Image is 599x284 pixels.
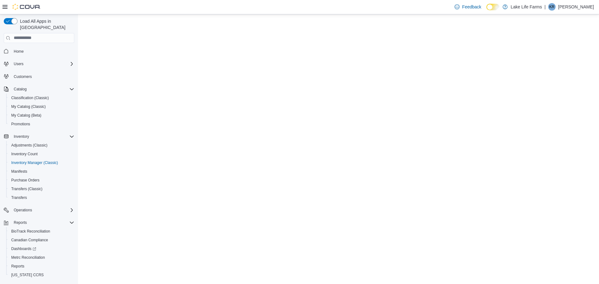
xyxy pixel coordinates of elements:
[9,194,74,201] span: Transfers
[11,169,27,174] span: Manifests
[11,133,74,140] span: Inventory
[11,152,38,156] span: Inventory Count
[9,94,74,102] span: Classification (Classic)
[6,185,77,193] button: Transfers (Classic)
[9,159,61,166] a: Inventory Manager (Classic)
[9,185,74,193] span: Transfers (Classic)
[11,219,74,226] span: Reports
[11,73,74,80] span: Customers
[6,176,77,185] button: Purchase Orders
[11,122,30,127] span: Promotions
[11,206,74,214] span: Operations
[1,60,77,68] button: Users
[14,134,29,139] span: Inventory
[9,271,74,279] span: Washington CCRS
[6,158,77,167] button: Inventory Manager (Classic)
[1,47,77,56] button: Home
[9,103,48,110] a: My Catalog (Classic)
[11,178,40,183] span: Purchase Orders
[14,49,24,54] span: Home
[548,3,556,11] div: Kate Rossow
[1,132,77,141] button: Inventory
[11,48,26,55] a: Home
[11,272,44,277] span: [US_STATE] CCRS
[6,111,77,120] button: My Catalog (Beta)
[6,271,77,279] button: [US_STATE] CCRS
[6,262,77,271] button: Reports
[14,61,23,66] span: Users
[11,264,24,269] span: Reports
[511,3,542,11] p: Lake Life Farms
[11,219,29,226] button: Reports
[9,194,29,201] a: Transfers
[11,195,27,200] span: Transfers
[11,47,74,55] span: Home
[6,227,77,236] button: BioTrack Reconciliation
[9,236,51,244] a: Canadian Compliance
[11,73,34,80] a: Customers
[11,104,46,109] span: My Catalog (Classic)
[6,244,77,253] a: Dashboards
[6,193,77,202] button: Transfers
[9,94,51,102] a: Classification (Classic)
[9,159,74,166] span: Inventory Manager (Classic)
[9,236,74,244] span: Canadian Compliance
[9,254,47,261] a: Metrc Reconciliation
[1,218,77,227] button: Reports
[12,4,41,10] img: Cova
[11,95,49,100] span: Classification (Classic)
[14,74,32,79] span: Customers
[9,254,74,261] span: Metrc Reconciliation
[11,113,41,118] span: My Catalog (Beta)
[11,238,48,243] span: Canadian Compliance
[11,60,74,68] span: Users
[9,262,74,270] span: Reports
[9,120,74,128] span: Promotions
[9,150,74,158] span: Inventory Count
[11,246,36,251] span: Dashboards
[452,1,484,13] a: Feedback
[9,142,74,149] span: Adjustments (Classic)
[11,206,35,214] button: Operations
[544,3,546,11] p: |
[6,120,77,128] button: Promotions
[14,208,32,213] span: Operations
[558,3,594,11] p: [PERSON_NAME]
[9,262,27,270] a: Reports
[9,176,74,184] span: Purchase Orders
[11,60,26,68] button: Users
[486,4,499,10] input: Dark Mode
[9,228,53,235] a: BioTrack Reconciliation
[6,94,77,102] button: Classification (Classic)
[6,141,77,150] button: Adjustments (Classic)
[9,120,33,128] a: Promotions
[9,185,45,193] a: Transfers (Classic)
[6,167,77,176] button: Manifests
[9,228,74,235] span: BioTrack Reconciliation
[1,72,77,81] button: Customers
[11,85,74,93] span: Catalog
[1,85,77,94] button: Catalog
[6,102,77,111] button: My Catalog (Classic)
[11,229,50,234] span: BioTrack Reconciliation
[549,3,555,11] span: KR
[11,143,47,148] span: Adjustments (Classic)
[11,85,29,93] button: Catalog
[11,255,45,260] span: Metrc Reconciliation
[6,150,77,158] button: Inventory Count
[9,150,40,158] a: Inventory Count
[17,18,74,31] span: Load All Apps in [GEOGRAPHIC_DATA]
[9,245,39,253] a: Dashboards
[6,236,77,244] button: Canadian Compliance
[9,168,30,175] a: Manifests
[9,245,74,253] span: Dashboards
[9,168,74,175] span: Manifests
[14,220,27,225] span: Reports
[9,112,44,119] a: My Catalog (Beta)
[11,133,32,140] button: Inventory
[6,253,77,262] button: Metrc Reconciliation
[9,176,42,184] a: Purchase Orders
[14,87,27,92] span: Catalog
[9,112,74,119] span: My Catalog (Beta)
